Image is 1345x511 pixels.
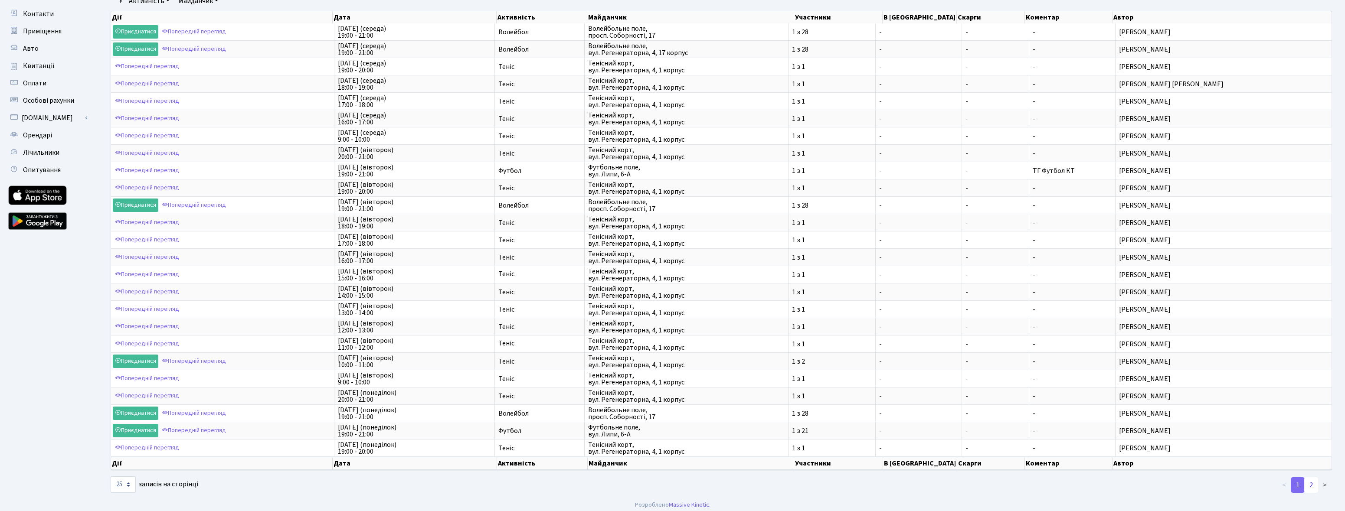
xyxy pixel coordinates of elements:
[498,81,581,88] span: Теніс
[338,164,491,178] span: [DATE] (вівторок) 19:00 - 21:00
[965,271,1025,278] span: -
[498,289,581,296] span: Теніс
[1033,357,1035,366] span: -
[113,320,181,333] a: Попередній перегляд
[498,375,581,382] span: Теніс
[879,445,958,452] span: -
[1033,166,1075,176] span: ТГ Футбол КТ
[588,199,785,212] span: Волейбольне поле, просп. Соборності, 17
[957,11,1024,23] th: Скарги
[1119,445,1328,452] span: [PERSON_NAME]
[879,115,958,122] span: -
[879,81,958,88] span: -
[338,233,491,247] span: [DATE] (вівторок) 17:00 - 18:00
[1033,426,1035,436] span: -
[965,306,1025,313] span: -
[160,407,228,420] a: Попередній перегляд
[1119,46,1328,53] span: [PERSON_NAME]
[879,167,958,174] span: -
[113,129,181,143] a: Попередній перегляд
[965,410,1025,417] span: -
[879,271,958,278] span: -
[588,303,785,316] span: Тенісний корт, вул. Регенераторна, 4, 1 корпус
[498,63,581,70] span: Теніс
[23,9,54,19] span: Контакти
[588,164,785,178] span: Футбольне поле, вул. Липи, 6-А
[498,115,581,122] span: Теніс
[1119,167,1328,174] span: [PERSON_NAME]
[498,341,581,348] span: Теніс
[113,407,158,420] a: Приєднатися
[965,185,1025,192] span: -
[498,271,581,278] span: Теніс
[113,303,181,316] a: Попередній перегляд
[965,150,1025,157] span: -
[498,46,581,53] span: Волейбол
[588,60,785,74] span: Тенісний корт, вул. Регенераторна, 4, 1 корпус
[879,341,958,348] span: -
[498,393,581,400] span: Теніс
[965,115,1025,122] span: -
[588,337,785,351] span: Тенісний корт, вул. Регенераторна, 4, 1 корпус
[669,500,709,509] a: Massive Kinetic
[792,167,872,174] span: 1 з 1
[113,372,181,385] a: Попередній перегляд
[792,341,872,348] span: 1 з 1
[23,78,46,88] span: Оплати
[965,427,1025,434] span: -
[338,424,491,438] span: [DATE] (понеділок) 19:00 - 21:00
[965,46,1025,53] span: -
[498,445,581,452] span: Теніс
[965,29,1025,36] span: -
[1033,79,1035,89] span: -
[879,63,958,70] span: -
[792,185,872,192] span: 1 з 1
[1033,27,1035,37] span: -
[1119,254,1328,261] span: [PERSON_NAME]
[1318,477,1332,493] a: >
[338,216,491,230] span: [DATE] (вівторок) 18:00 - 19:00
[1025,11,1113,23] th: Коментар
[792,254,872,261] span: 1 з 1
[792,81,872,88] span: 1 з 1
[1119,185,1328,192] span: [PERSON_NAME]
[879,219,958,226] span: -
[4,109,91,127] a: [DOMAIN_NAME]
[965,81,1025,88] span: -
[111,457,333,470] th: Дії
[1119,219,1328,226] span: [PERSON_NAME]
[113,268,181,281] a: Попередній перегляд
[160,42,228,56] a: Попередній перегляд
[23,44,39,53] span: Авто
[879,98,958,105] span: -
[588,112,785,126] span: Тенісний корт, вул. Регенераторна, 4, 1 корпус
[965,375,1025,382] span: -
[1119,150,1328,157] span: [PERSON_NAME]
[23,61,55,71] span: Квитанції
[23,165,61,175] span: Опитування
[635,500,710,510] div: Розроблено .
[1033,305,1035,314] span: -
[160,25,228,39] a: Попередній перегляд
[879,254,958,261] span: -
[1033,287,1035,297] span: -
[1119,410,1328,417] span: [PERSON_NAME]
[792,202,872,209] span: 1 з 28
[23,148,59,157] span: Лічильники
[497,457,588,470] th: Активність
[160,199,228,212] a: Попередній перегляд
[1119,375,1328,382] span: [PERSON_NAME]
[498,167,581,174] span: Футбол
[1033,339,1035,349] span: -
[587,11,794,23] th: Майданчик
[1119,133,1328,140] span: [PERSON_NAME]
[588,233,785,247] span: Тенісний корт, вул. Регенераторна, 4, 1 корпус
[588,441,785,455] span: Тенісний корт, вул. Регенераторна, 4, 1 корпус
[1119,358,1328,365] span: [PERSON_NAME]
[588,146,785,160] span: Тенісний корт, вул. Регенераторна, 4, 1 корпус
[879,237,958,244] span: -
[338,146,491,160] span: [DATE] (вівторок) 20:00 - 21:00
[338,441,491,455] span: [DATE] (понеділок) 19:00 - 20:00
[792,237,872,244] span: 1 з 1
[1033,201,1035,210] span: -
